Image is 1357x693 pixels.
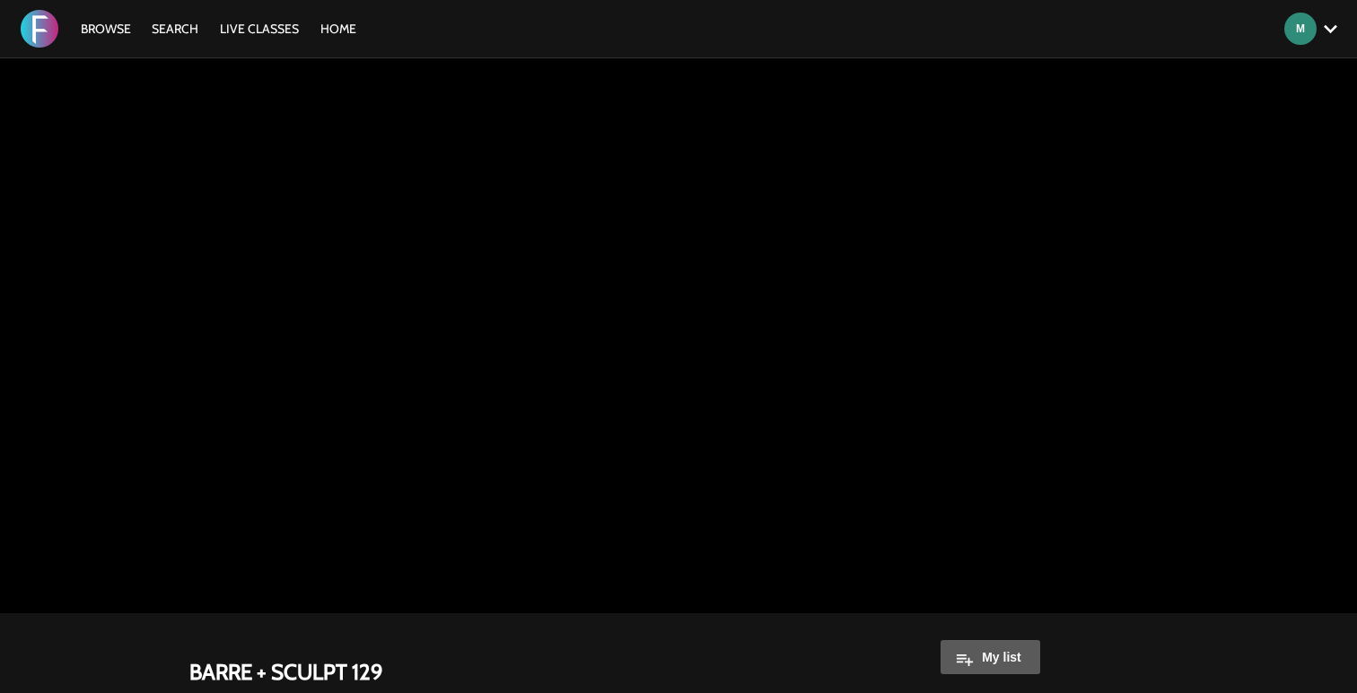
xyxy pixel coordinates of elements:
[189,658,383,686] strong: BARRE + SCULPT 129
[941,640,1040,674] button: My list
[21,10,58,48] img: FORMATION
[311,21,365,37] a: HOME
[72,21,140,37] a: Browse
[211,21,308,37] a: LIVE CLASSES
[72,20,366,38] nav: Primary
[143,21,207,37] a: Search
